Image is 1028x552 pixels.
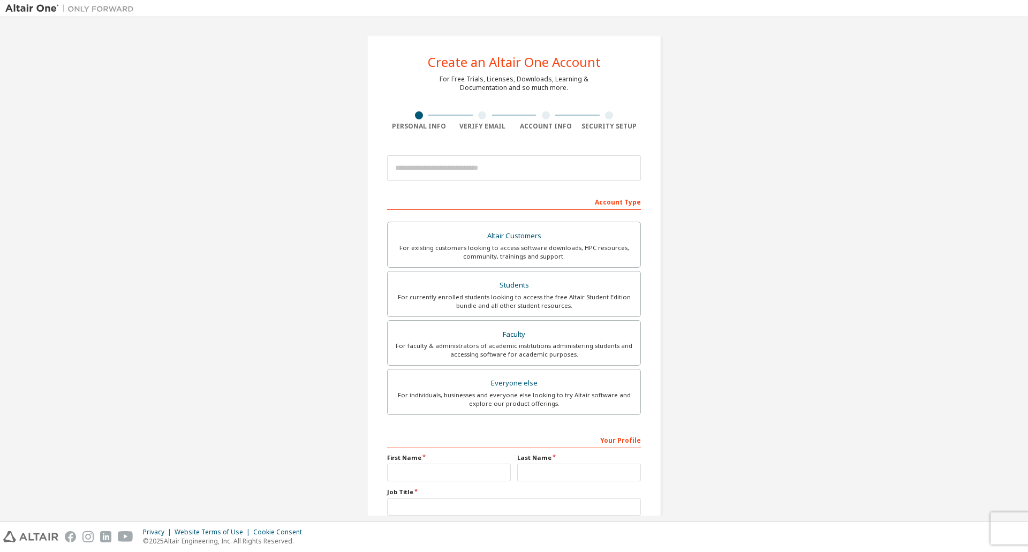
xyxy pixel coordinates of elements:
img: altair_logo.svg [3,531,58,542]
div: Website Terms of Use [175,528,253,536]
img: Altair One [5,3,139,14]
label: Last Name [517,453,641,462]
div: For Free Trials, Licenses, Downloads, Learning & Documentation and so much more. [440,75,588,92]
div: Personal Info [387,122,451,131]
div: Cookie Consent [253,528,308,536]
div: For individuals, businesses and everyone else looking to try Altair software and explore our prod... [394,391,634,408]
div: Verify Email [451,122,515,131]
div: For currently enrolled students looking to access the free Altair Student Edition bundle and all ... [394,293,634,310]
label: Job Title [387,488,641,496]
label: First Name [387,453,511,462]
img: instagram.svg [82,531,94,542]
div: Account Type [387,193,641,210]
div: For faculty & administrators of academic institutions administering students and accessing softwa... [394,342,634,359]
div: Account Info [514,122,578,131]
div: Privacy [143,528,175,536]
div: Security Setup [578,122,641,131]
div: Students [394,278,634,293]
img: youtube.svg [118,531,133,542]
img: facebook.svg [65,531,76,542]
div: Everyone else [394,376,634,391]
div: For existing customers looking to access software downloads, HPC resources, community, trainings ... [394,244,634,261]
div: Faculty [394,327,634,342]
div: Your Profile [387,431,641,448]
div: Altair Customers [394,229,634,244]
img: linkedin.svg [100,531,111,542]
div: Create an Altair One Account [428,56,601,69]
p: © 2025 Altair Engineering, Inc. All Rights Reserved. [143,536,308,546]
